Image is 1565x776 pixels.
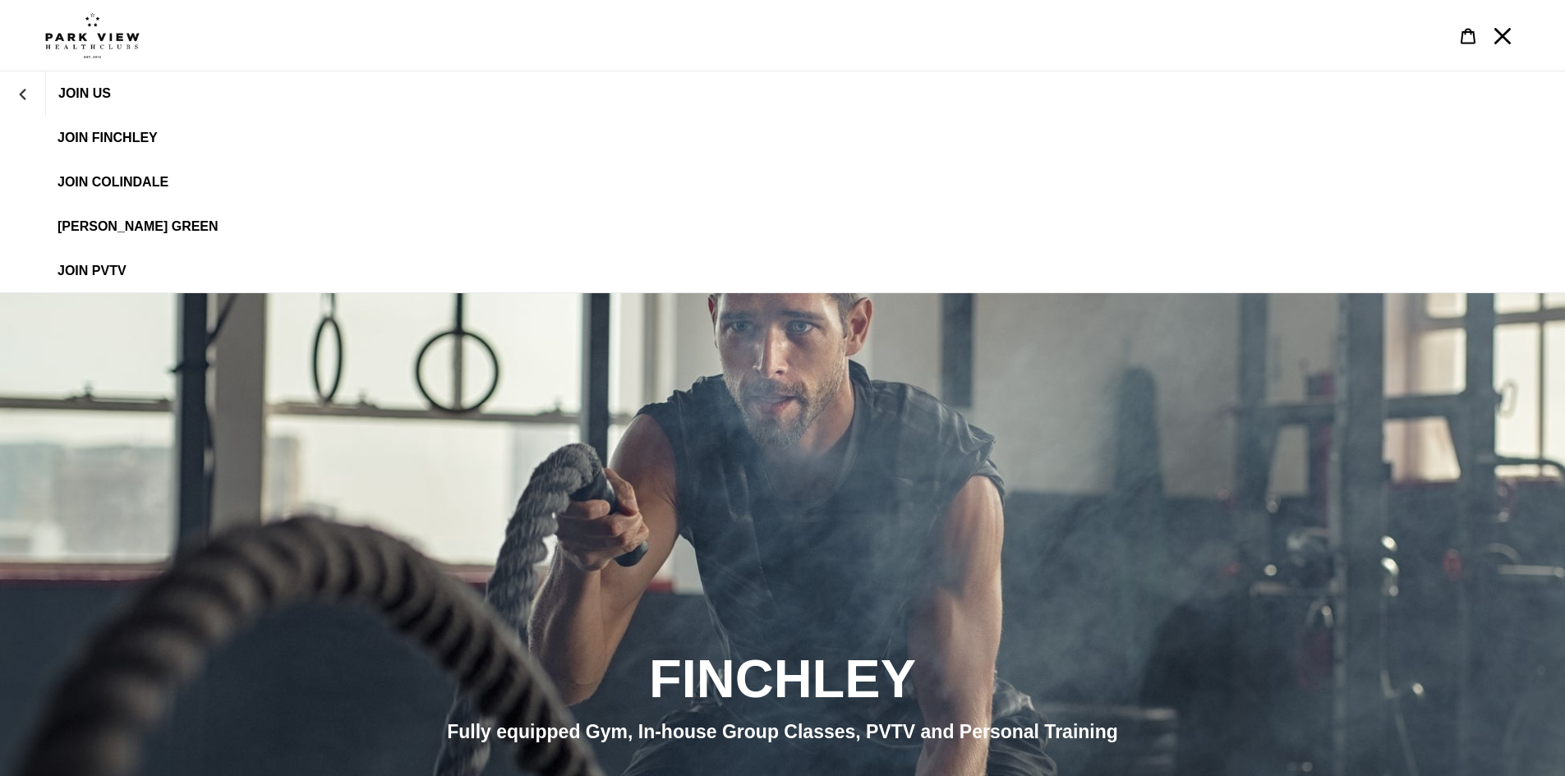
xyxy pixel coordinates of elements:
[58,219,219,234] span: [PERSON_NAME] Green
[58,175,168,190] span: JOIN Colindale
[447,721,1118,742] span: Fully equipped Gym, In-house Group Classes, PVTV and Personal Training
[58,86,111,101] span: JOIN US
[58,131,158,145] span: JOIN FINCHLEY
[1485,18,1520,53] button: Menu
[335,647,1231,711] h2: FINCHLEY
[45,12,140,58] img: Park view health clubs is a gym near you.
[58,264,127,278] span: JOIN PVTV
